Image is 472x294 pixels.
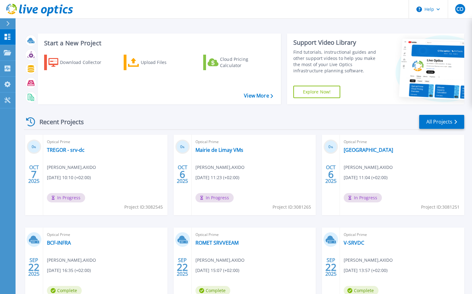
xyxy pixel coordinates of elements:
span: Optical Prime [344,231,461,238]
a: TREGOR - srv-dc [47,147,85,153]
span: [PERSON_NAME] , AXIDO [47,257,96,264]
span: CO [456,7,463,11]
span: % [182,145,185,149]
span: Optical Prime [47,231,164,238]
a: Mairie de Limay VMs [195,147,243,153]
span: [PERSON_NAME] , AXIDO [47,164,96,171]
span: [DATE] 11:04 (+02:00) [344,174,387,181]
div: SEP 2025 [176,256,188,278]
span: [DATE] 16:35 (+02:00) [47,267,91,274]
span: Optical Prime [195,138,312,145]
a: Explore Now! [293,86,341,98]
span: In Progress [195,193,234,202]
a: All Projects [419,115,464,129]
a: Download Collector [44,55,113,70]
span: [DATE] 11:23 (+02:00) [195,174,239,181]
span: [DATE] 13:57 (+02:00) [344,267,387,274]
div: Cloud Pricing Calculator [220,56,270,69]
h3: 0 [323,143,338,151]
span: [DATE] 10:10 (+02:00) [47,174,91,181]
span: 7 [31,172,37,177]
span: 22 [177,265,188,270]
div: OCT 2025 [176,163,188,186]
div: OCT 2025 [325,163,337,186]
div: Find tutorials, instructional guides and other support videos to help you make the most of your L... [293,49,382,74]
span: [PERSON_NAME] , AXIDO [344,164,393,171]
span: Optical Prime [47,138,164,145]
div: SEP 2025 [325,256,337,278]
span: Project ID: 3081265 [273,204,311,210]
div: SEP 2025 [28,256,40,278]
a: V-SRVDC [344,240,364,246]
a: BCF-INFRA [47,240,71,246]
a: Upload Files [124,55,193,70]
span: % [331,145,333,149]
a: Cloud Pricing Calculator [203,55,273,70]
span: % [34,145,36,149]
span: 6 [328,172,334,177]
span: Project ID: 3081251 [421,204,460,210]
a: View More [244,93,273,99]
a: [GEOGRAPHIC_DATA] [344,147,393,153]
div: Download Collector [60,56,110,69]
span: [DATE] 15:07 (+02:00) [195,267,239,274]
h3: Start a New Project [44,40,273,47]
div: Upload Files [141,56,190,69]
span: [PERSON_NAME] , AXIDO [344,257,393,264]
div: Support Video Library [293,38,382,47]
span: 6 [180,172,185,177]
span: Optical Prime [344,138,461,145]
span: 22 [28,265,39,270]
div: Recent Projects [24,114,92,129]
span: [PERSON_NAME] , AXIDO [195,257,245,264]
span: Optical Prime [195,231,312,238]
a: ROMET SRVVEEAM [195,240,239,246]
span: Project ID: 3082545 [124,204,163,210]
span: 22 [325,265,337,270]
h3: 0 [27,143,41,151]
span: [PERSON_NAME] , AXIDO [195,164,245,171]
div: OCT 2025 [28,163,40,186]
span: In Progress [47,193,85,202]
h3: 0 [175,143,190,151]
span: In Progress [344,193,382,202]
